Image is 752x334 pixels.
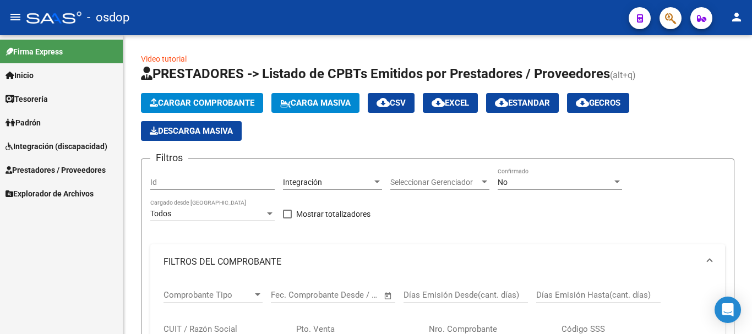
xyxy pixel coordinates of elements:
span: Seleccionar Gerenciador [390,178,479,187]
span: Padrón [6,117,41,129]
mat-icon: cloud_download [377,96,390,109]
span: Tesorería [6,93,48,105]
span: Todos [150,209,171,218]
span: CSV [377,98,406,108]
mat-icon: cloud_download [576,96,589,109]
button: Open calendar [382,289,395,302]
span: PRESTADORES -> Listado de CPBTs Emitidos por Prestadores / Proveedores [141,66,610,81]
span: Integración [283,178,322,187]
span: Gecros [576,98,620,108]
span: (alt+q) [610,70,636,80]
span: Estandar [495,98,550,108]
span: - osdop [87,6,129,30]
button: CSV [368,93,415,113]
span: Comprobante Tipo [164,290,253,300]
span: Prestadores / Proveedores [6,164,106,176]
a: Video tutorial [141,54,187,63]
h3: Filtros [150,150,188,166]
input: Fecha inicio [271,290,315,300]
span: Mostrar totalizadores [296,207,370,221]
mat-icon: person [730,10,743,24]
span: Integración (discapacidad) [6,140,107,152]
span: Carga Masiva [280,98,351,108]
span: No [498,178,508,187]
button: Descarga Masiva [141,121,242,141]
div: Open Intercom Messenger [715,297,741,323]
button: Gecros [567,93,629,113]
button: Carga Masiva [271,93,359,113]
span: Cargar Comprobante [150,98,254,108]
span: Firma Express [6,46,63,58]
app-download-masive: Descarga masiva de comprobantes (adjuntos) [141,121,242,141]
button: Estandar [486,93,559,113]
button: Cargar Comprobante [141,93,263,113]
mat-icon: cloud_download [495,96,508,109]
mat-expansion-panel-header: FILTROS DEL COMPROBANTE [150,244,725,280]
span: Descarga Masiva [150,126,233,136]
mat-icon: cloud_download [432,96,445,109]
input: Fecha fin [325,290,379,300]
span: Inicio [6,69,34,81]
button: EXCEL [423,93,478,113]
mat-panel-title: FILTROS DEL COMPROBANTE [164,256,699,268]
span: Explorador de Archivos [6,188,94,200]
mat-icon: menu [9,10,22,24]
span: EXCEL [432,98,469,108]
